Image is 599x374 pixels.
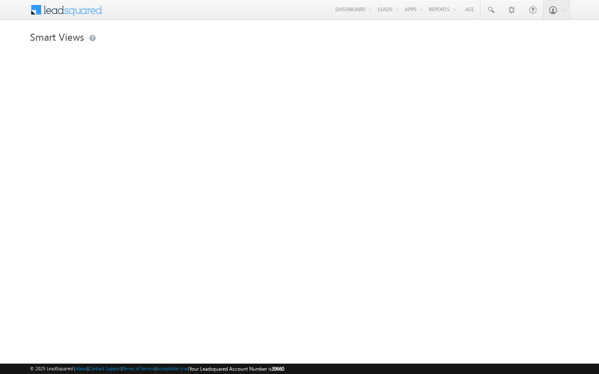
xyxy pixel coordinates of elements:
[123,366,155,371] a: Terms of Service
[272,366,284,372] span: 39660
[75,366,87,371] a: About
[89,366,121,371] a: Contact Support
[30,30,84,43] span: Smart Views
[30,365,284,373] span: © 2025 LeadSquared | | | | |
[189,366,284,372] span: Your Leadsquared Account Number is
[156,366,188,371] a: Acceptable Use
